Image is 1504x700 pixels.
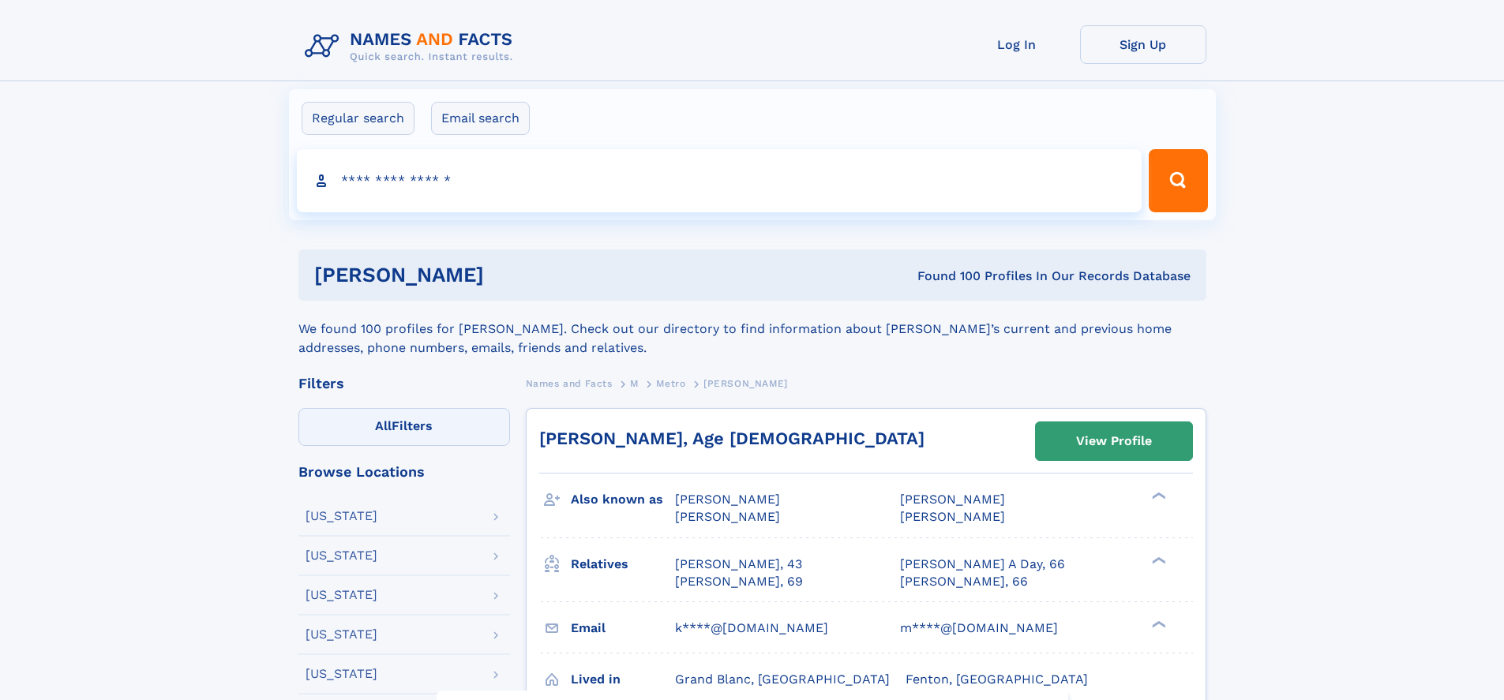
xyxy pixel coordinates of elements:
span: [PERSON_NAME] [675,509,780,524]
div: ❯ [1148,619,1167,629]
h3: Relatives [571,551,675,578]
div: Browse Locations [298,465,510,479]
span: All [375,418,392,433]
div: ❯ [1148,555,1167,565]
span: [PERSON_NAME] [675,492,780,507]
span: [PERSON_NAME] [900,509,1005,524]
div: [US_STATE] [306,628,377,641]
div: Filters [298,376,510,391]
a: Names and Facts [526,373,613,393]
label: Regular search [302,102,414,135]
a: M [630,373,639,393]
div: [US_STATE] [306,589,377,601]
h1: [PERSON_NAME] [314,265,701,285]
h3: Also known as [571,486,675,513]
h3: Email [571,615,675,642]
div: [US_STATE] [306,549,377,562]
img: Logo Names and Facts [298,25,526,68]
a: [PERSON_NAME], Age [DEMOGRAPHIC_DATA] [539,429,925,448]
a: Log In [954,25,1080,64]
a: [PERSON_NAME] A Day, 66 [900,556,1065,573]
span: M [630,378,639,389]
div: We found 100 profiles for [PERSON_NAME]. Check out our directory to find information about [PERSO... [298,301,1206,357]
a: [PERSON_NAME], 43 [675,556,802,573]
span: Grand Blanc, [GEOGRAPHIC_DATA] [675,672,890,687]
a: View Profile [1036,422,1192,460]
div: [US_STATE] [306,510,377,522]
div: [US_STATE] [306,668,377,680]
a: [PERSON_NAME], 66 [900,573,1028,590]
h3: Lived in [571,666,675,693]
a: Metro [656,373,685,393]
input: search input [297,149,1142,212]
span: Fenton, [GEOGRAPHIC_DATA] [906,672,1088,687]
span: [PERSON_NAME] [703,378,788,389]
div: ❯ [1148,491,1167,501]
a: Sign Up [1080,25,1206,64]
span: [PERSON_NAME] [900,492,1005,507]
span: Metro [656,378,685,389]
button: Search Button [1149,149,1207,212]
label: Email search [431,102,530,135]
label: Filters [298,408,510,446]
a: [PERSON_NAME], 69 [675,573,803,590]
div: View Profile [1076,423,1152,459]
div: Found 100 Profiles In Our Records Database [700,268,1191,285]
